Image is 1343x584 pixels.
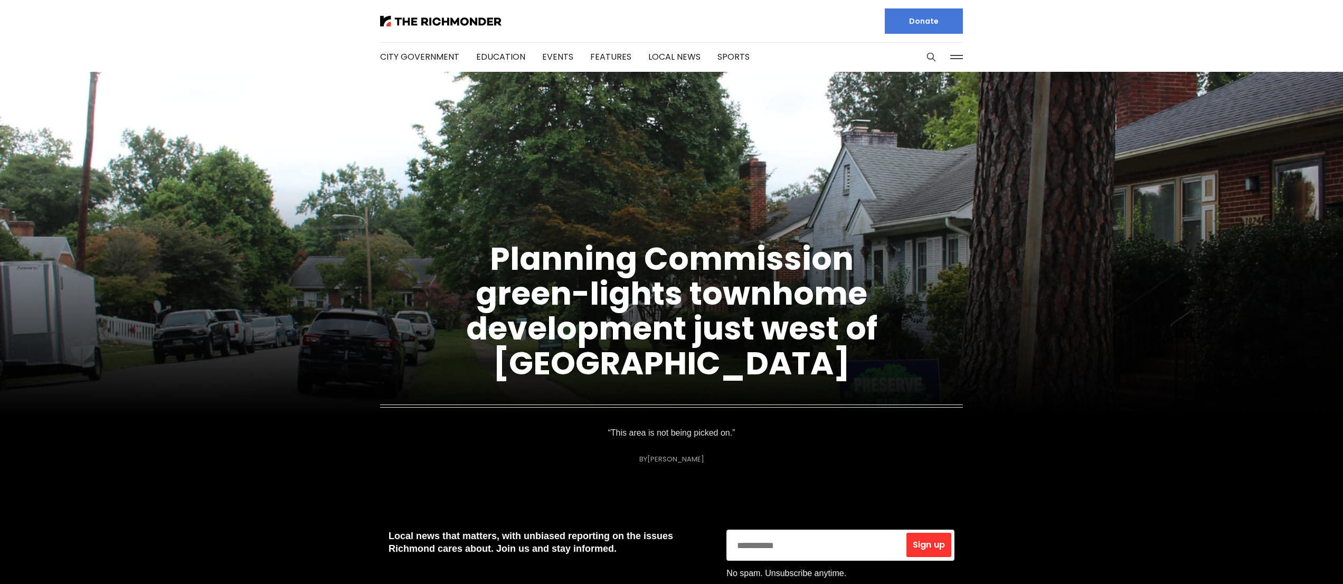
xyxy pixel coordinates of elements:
[466,237,877,385] a: Planning Commission green-lights townhome development just west of [GEOGRAPHIC_DATA]
[647,454,704,464] a: [PERSON_NAME]
[639,455,704,463] div: By
[542,51,573,63] a: Events
[913,541,945,549] span: Sign up
[476,51,525,63] a: Education
[906,533,951,557] button: Sign up
[648,51,701,63] a: Local News
[607,426,736,440] p: “This area is not being picked on.”
[389,530,710,555] p: Local news that matters, with unbiased reporting on the issues Richmond cares about. Join us and ...
[923,49,939,65] button: Search this site
[726,568,848,579] span: No spam. Unsubscribe anytime.
[1253,532,1343,584] iframe: portal-trigger
[885,8,963,34] a: Donate
[717,51,750,63] a: Sports
[590,51,631,63] a: Features
[380,16,502,26] img: The Richmonder
[380,51,459,63] a: City Government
